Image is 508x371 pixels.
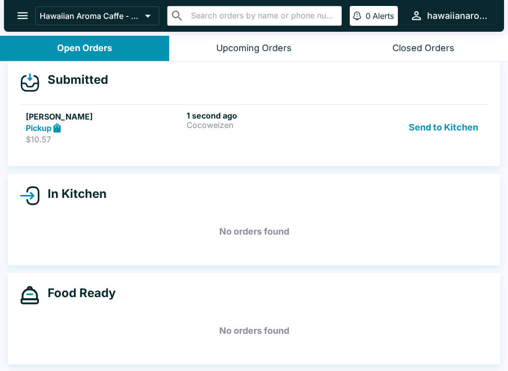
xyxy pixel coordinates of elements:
[427,10,488,22] div: hawaiianaromacaffe
[187,121,343,129] p: Cocoweizen
[57,43,112,54] div: Open Orders
[26,111,183,123] h5: [PERSON_NAME]
[40,72,108,87] h4: Submitted
[216,43,292,54] div: Upcoming Orders
[188,9,337,23] input: Search orders by name or phone number
[40,11,141,21] p: Hawaiian Aroma Caffe - Waikiki Beachcomber
[366,11,371,21] p: 0
[373,11,394,21] p: Alerts
[406,5,492,26] button: hawaiianaromacaffe
[392,43,454,54] div: Closed Orders
[20,214,488,249] h5: No orders found
[35,6,159,25] button: Hawaiian Aroma Caffe - Waikiki Beachcomber
[40,186,107,201] h4: In Kitchen
[20,104,488,151] a: [PERSON_NAME]Pickup$10.571 second agoCocoweizenSend to Kitchen
[20,313,488,349] h5: No orders found
[40,286,116,301] h4: Food Ready
[405,111,482,145] button: Send to Kitchen
[10,3,35,28] button: open drawer
[26,123,52,133] strong: Pickup
[187,111,343,121] h6: 1 second ago
[26,134,183,144] p: $10.57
